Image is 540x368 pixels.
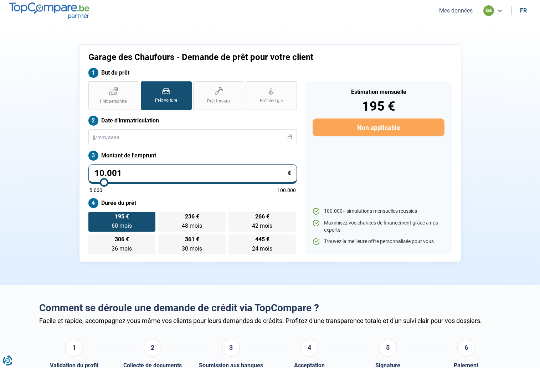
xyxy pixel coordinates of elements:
span: 195 € [115,214,129,220]
input: jj/mm/aaaa [88,129,297,145]
span: € [288,170,291,176]
span: 24 mois [252,245,272,252]
li: Trouvez la meilleure offre personnalisée pour vous [313,238,444,245]
div: 6 [457,339,475,357]
span: 60 mois [112,222,132,229]
span: Prêt personnel [100,99,128,105]
span: 236 € [185,214,199,220]
div: Facile et rapide, accompagnez vous même vos clients pour leurs demandes de crédits. Profitez d'un... [39,317,501,324]
div: ga [483,5,494,16]
span: 30 mois [182,245,202,252]
span: Prêt énergie [260,98,283,104]
div: 4 [300,339,318,357]
span: 266 € [255,214,269,220]
div: 5 [379,339,397,357]
div: Estimation mensuelle [313,89,444,95]
span: 361 € [185,237,199,242]
span: Prêt voiture [155,97,177,104]
label: Date d'immatriculation [88,116,297,126]
span: 36 mois [112,245,132,252]
div: 195 € [313,100,444,113]
li: Maximisez vos chances de financement grâce à nos experts [313,220,444,233]
span: 5.000 [89,188,102,193]
span: 42 mois [252,222,272,229]
span: 100.000 [277,188,296,193]
label: Durée du prêt [88,198,297,208]
button: Mes données [437,7,475,14]
label: But du prêt [88,68,297,78]
span: 445 € [255,237,269,242]
div: 2 [144,339,161,357]
h1: Garage des Chaufours - Demande de prêt pour votre client [88,52,359,62]
div: 1 [65,339,83,357]
button: Non applicable [313,119,444,136]
span: Prêt travaux [207,98,231,104]
div: 3 [222,339,240,357]
li: 100.000+ simulations mensuelles réussies [313,208,444,215]
div: fr [520,7,527,14]
img: TopCompare.be [9,2,89,19]
h2: Comment se déroule une demande de crédit via TopCompare ? [39,302,501,314]
label: Montant de l'emprunt [88,151,297,161]
span: 306 € [115,237,129,242]
span: 48 mois [182,222,202,229]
